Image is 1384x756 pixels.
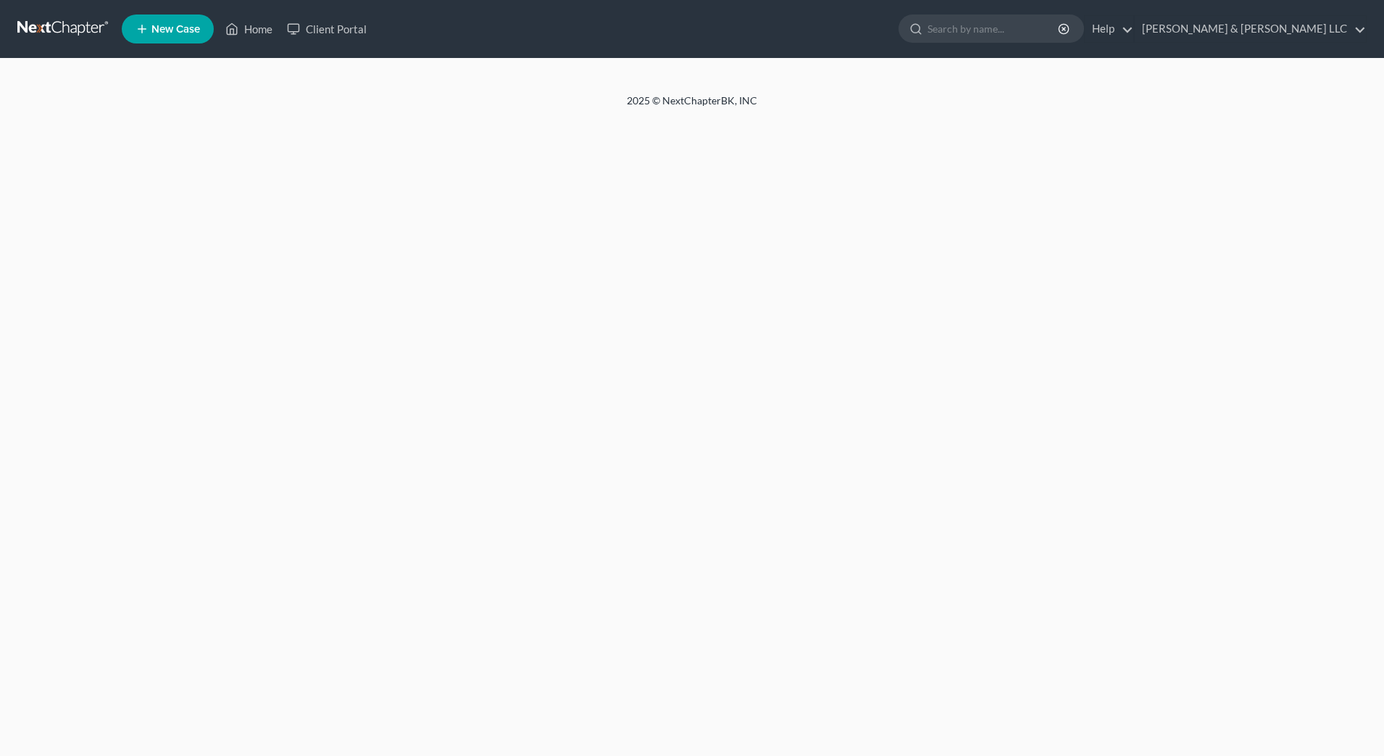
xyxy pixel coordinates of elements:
span: New Case [151,24,200,35]
a: Client Portal [280,16,374,42]
a: Help [1085,16,1133,42]
div: 2025 © NextChapterBK, INC [279,94,1105,120]
a: Home [218,16,280,42]
a: [PERSON_NAME] & [PERSON_NAME] LLC [1135,16,1366,42]
input: Search by name... [927,15,1060,42]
